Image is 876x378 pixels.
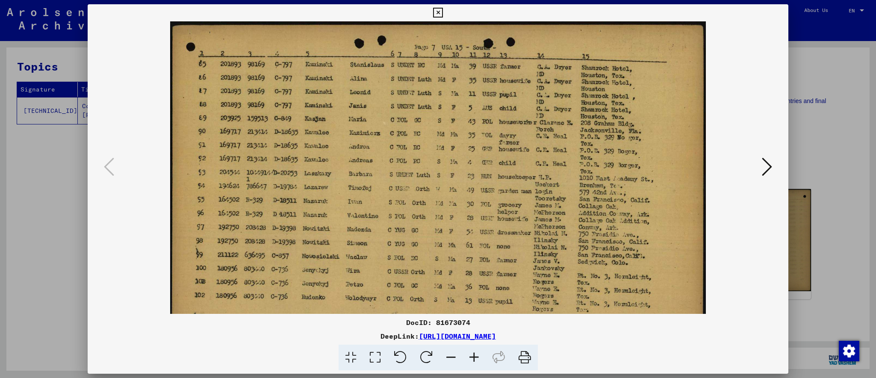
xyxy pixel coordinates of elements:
img: 001.jpg [170,21,705,357]
a: [URL][DOMAIN_NAME] [419,332,496,340]
div: DeepLink: [88,331,788,341]
div: DocID: 81673074 [88,317,788,328]
div: Change consent [838,340,859,361]
img: Change consent [839,341,859,361]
